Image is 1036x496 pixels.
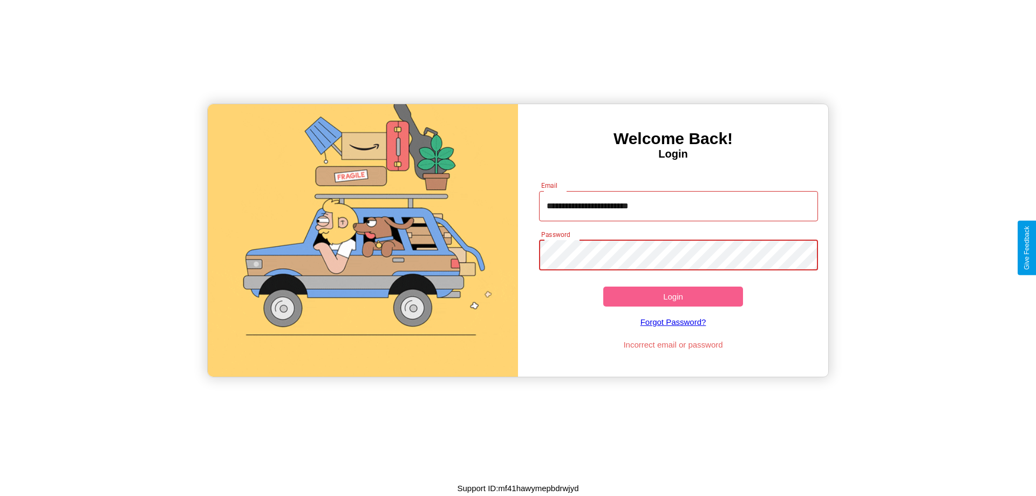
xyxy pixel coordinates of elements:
img: gif [208,104,518,377]
div: Give Feedback [1023,226,1031,270]
a: Forgot Password? [534,307,813,337]
label: Password [541,230,570,239]
button: Login [603,287,743,307]
h3: Welcome Back! [518,130,828,148]
p: Support ID: mf41hawymepbdrwjyd [457,481,578,495]
p: Incorrect email or password [534,337,813,352]
label: Email [541,181,558,190]
h4: Login [518,148,828,160]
